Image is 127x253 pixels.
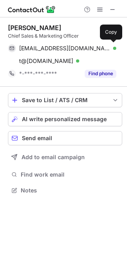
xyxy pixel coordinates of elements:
[8,112,122,126] button: AI write personalized message
[8,32,122,40] div: Chief Sales & Marketing Officer
[21,154,85,160] span: Add to email campaign
[8,131,122,145] button: Send email
[85,70,116,78] button: Reveal Button
[22,135,52,141] span: Send email
[8,185,122,196] button: Notes
[19,45,110,52] span: [EMAIL_ADDRESS][DOMAIN_NAME]
[8,24,61,32] div: [PERSON_NAME]
[21,171,119,178] span: Find work email
[21,187,119,194] span: Notes
[8,93,122,107] button: save-profile-one-click
[8,5,56,14] img: ContactOut v5.3.10
[19,57,73,65] span: t@[DOMAIN_NAME]
[8,150,122,164] button: Add to email campaign
[8,169,122,180] button: Find work email
[22,116,107,122] span: AI write personalized message
[22,97,108,103] div: Save to List / ATS / CRM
